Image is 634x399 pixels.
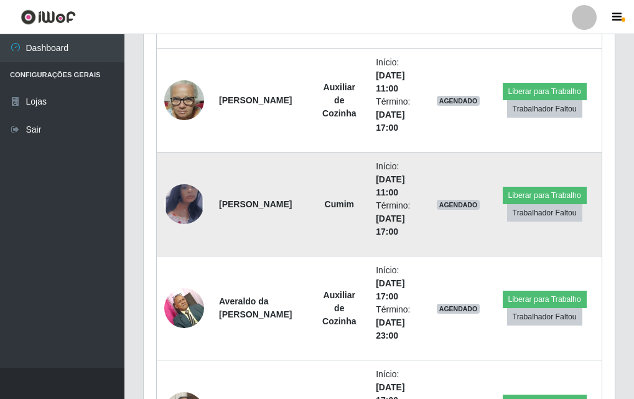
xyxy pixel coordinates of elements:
[219,95,292,105] strong: [PERSON_NAME]
[376,160,421,199] li: Início:
[219,199,292,209] strong: [PERSON_NAME]
[376,174,404,197] time: [DATE] 11:00
[503,187,587,204] button: Liberar para Trabalho
[21,9,76,25] img: CoreUI Logo
[376,278,404,301] time: [DATE] 17:00
[437,96,480,106] span: AGENDADO
[219,296,292,319] strong: Averaldo da [PERSON_NAME]
[503,291,587,308] button: Liberar para Trabalho
[325,199,354,209] strong: Cumim
[376,214,404,237] time: [DATE] 17:00
[437,304,480,314] span: AGENDADO
[507,100,582,118] button: Trabalhador Faltou
[503,83,587,100] button: Liberar para Trabalho
[376,317,404,340] time: [DATE] 23:00
[376,70,404,93] time: [DATE] 11:00
[507,204,582,222] button: Trabalhador Faltou
[376,199,421,238] li: Término:
[164,74,204,127] img: 1721517353496.jpeg
[376,95,421,134] li: Término:
[164,172,204,237] img: 1748046228717.jpeg
[376,56,421,95] li: Início:
[164,281,204,334] img: 1697117733428.jpeg
[507,308,582,326] button: Trabalhador Faltou
[376,303,421,342] li: Término:
[322,82,356,118] strong: Auxiliar de Cozinha
[376,264,421,303] li: Início:
[437,200,480,210] span: AGENDADO
[322,290,356,326] strong: Auxiliar de Cozinha
[376,110,404,133] time: [DATE] 17:00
